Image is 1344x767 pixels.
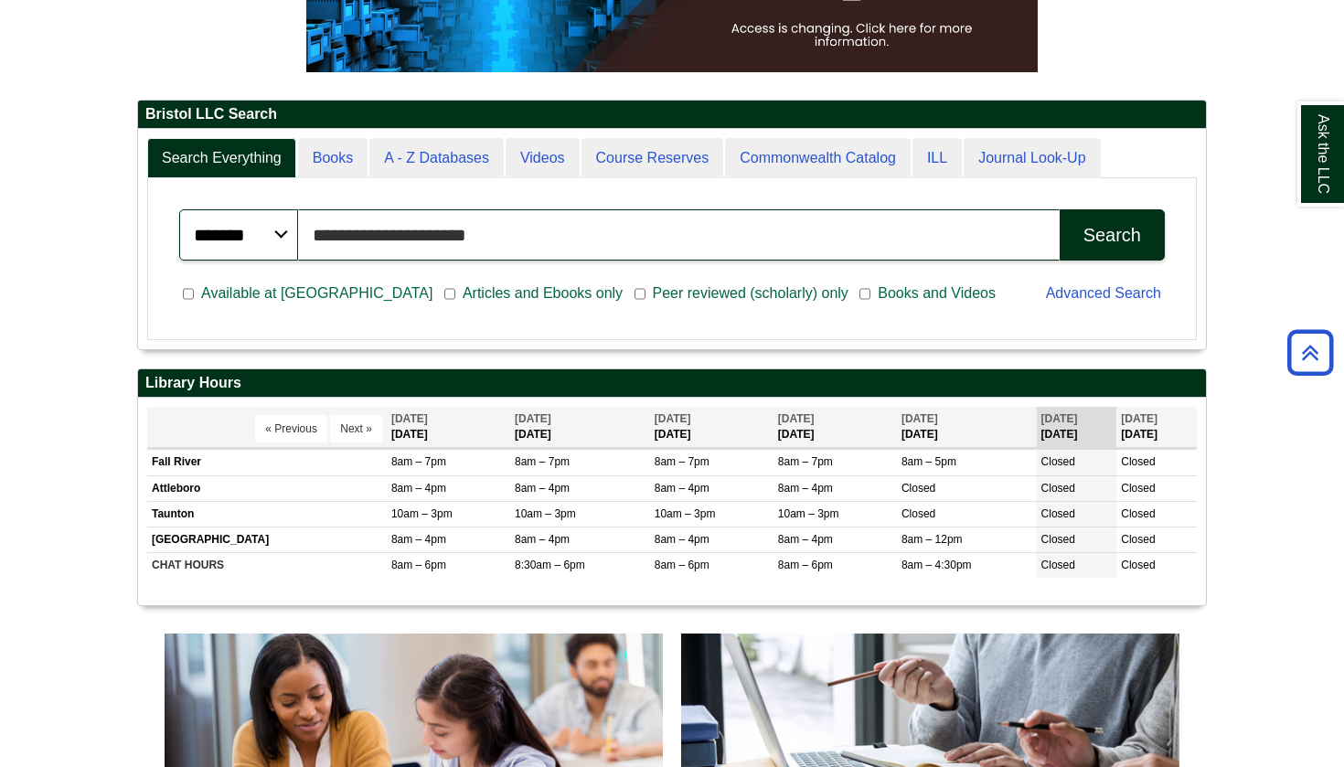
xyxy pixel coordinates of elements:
th: [DATE] [387,407,510,448]
td: CHAT HOURS [147,552,387,578]
span: [DATE] [655,412,691,425]
span: [DATE] [1121,412,1157,425]
span: 8am – 7pm [655,455,709,468]
a: Back to Top [1281,340,1339,365]
span: 10am – 3pm [515,507,576,520]
button: Next » [330,415,382,442]
span: 10am – 3pm [655,507,716,520]
input: Books and Videos [859,286,870,303]
span: 8am – 4pm [778,533,833,546]
th: [DATE] [773,407,897,448]
span: 8am – 4pm [655,533,709,546]
span: 8am – 4:30pm [901,559,972,571]
span: 8am – 6pm [655,559,709,571]
a: Advanced Search [1046,285,1161,301]
td: Attleboro [147,475,387,501]
span: Closed [1121,482,1155,495]
span: 8:30am – 6pm [515,559,585,571]
th: [DATE] [897,407,1037,448]
th: [DATE] [1037,407,1117,448]
span: Closed [1041,533,1075,546]
span: Peer reviewed (scholarly) only [645,282,856,304]
span: Closed [1121,559,1155,571]
span: 8am – 5pm [901,455,956,468]
span: Books and Videos [870,282,1003,304]
span: Closed [1041,455,1075,468]
td: [GEOGRAPHIC_DATA] [147,527,387,552]
span: 8am – 4pm [391,533,446,546]
a: Videos [506,138,580,179]
span: 8am – 6pm [391,559,446,571]
span: [DATE] [778,412,815,425]
span: 8am – 4pm [778,482,833,495]
span: Closed [1121,507,1155,520]
a: A - Z Databases [369,138,504,179]
span: Closed [1041,559,1075,571]
span: Closed [1121,455,1155,468]
span: [DATE] [515,412,551,425]
span: Closed [901,507,935,520]
input: Peer reviewed (scholarly) only [635,286,645,303]
h2: Bristol LLC Search [138,101,1206,129]
a: Books [298,138,368,179]
a: Course Reserves [581,138,724,179]
span: Closed [1041,482,1075,495]
span: Closed [901,482,935,495]
span: Closed [1041,507,1075,520]
a: Commonwealth Catalog [725,138,911,179]
th: [DATE] [510,407,650,448]
th: [DATE] [1116,407,1197,448]
span: 8am – 6pm [778,559,833,571]
span: Available at [GEOGRAPHIC_DATA] [194,282,440,304]
input: Articles and Ebooks only [444,286,455,303]
h2: Library Hours [138,369,1206,398]
span: [DATE] [391,412,428,425]
span: 8am – 7pm [391,455,446,468]
span: 8am – 12pm [901,533,963,546]
div: Search [1083,225,1141,246]
span: Articles and Ebooks only [455,282,630,304]
span: 8am – 4pm [515,482,570,495]
span: 8am – 4pm [655,482,709,495]
button: « Previous [255,415,327,442]
a: ILL [912,138,962,179]
span: 10am – 3pm [391,507,453,520]
span: 8am – 4pm [515,533,570,546]
a: Journal Look-Up [964,138,1100,179]
span: Closed [1121,533,1155,546]
span: [DATE] [901,412,938,425]
span: 8am – 4pm [391,482,446,495]
button: Search [1060,209,1165,261]
a: Search Everything [147,138,296,179]
span: 8am – 7pm [778,455,833,468]
th: [DATE] [650,407,773,448]
span: 10am – 3pm [778,507,839,520]
td: Taunton [147,501,387,527]
span: [DATE] [1041,412,1078,425]
input: Available at [GEOGRAPHIC_DATA] [183,286,194,303]
td: Fall River [147,450,387,475]
span: 8am – 7pm [515,455,570,468]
